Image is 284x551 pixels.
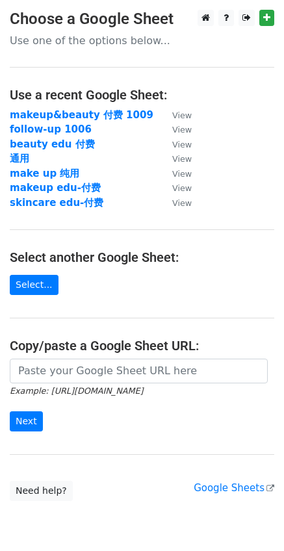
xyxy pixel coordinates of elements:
a: makeup edu-付费 [10,182,101,194]
a: View [159,138,192,150]
h3: Choose a Google Sheet [10,10,274,29]
a: View [159,197,192,209]
a: beauty edu 付费 [10,138,95,150]
small: View [172,169,192,179]
a: View [159,153,192,164]
h4: Copy/paste a Google Sheet URL: [10,338,274,353]
a: makeup&beauty 付费 1009 [10,109,153,121]
small: Example: [URL][DOMAIN_NAME] [10,386,143,396]
p: Use one of the options below... [10,34,274,47]
a: View [159,123,192,135]
a: Select... [10,275,58,295]
a: View [159,182,192,194]
small: View [172,183,192,193]
a: View [159,109,192,121]
a: View [159,168,192,179]
h4: Use a recent Google Sheet: [10,87,274,103]
a: 通用 [10,153,29,164]
a: follow-up 1006 [10,123,92,135]
small: View [172,140,192,149]
a: Google Sheets [194,482,274,494]
small: View [172,110,192,120]
small: View [172,198,192,208]
a: make up 纯用 [10,168,79,179]
small: View [172,125,192,135]
a: Need help? [10,481,73,501]
input: Paste your Google Sheet URL here [10,359,268,383]
h4: Select another Google Sheet: [10,250,274,265]
small: View [172,154,192,164]
input: Next [10,411,43,431]
a: skincare edu-付费 [10,197,103,209]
